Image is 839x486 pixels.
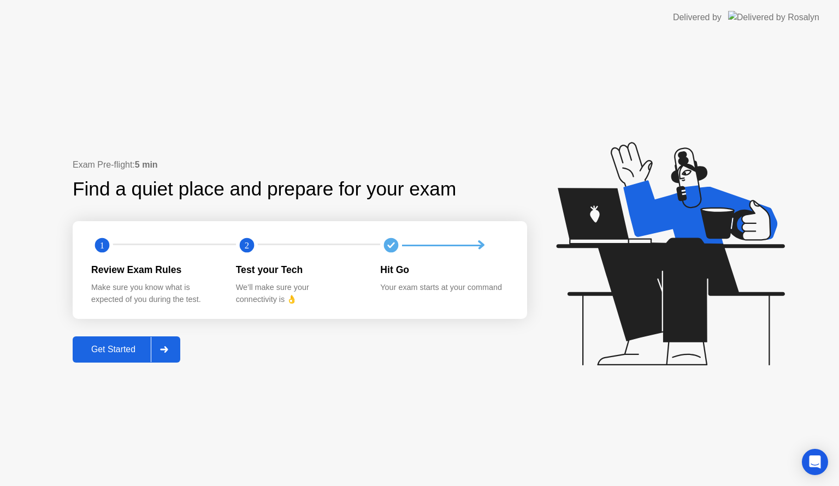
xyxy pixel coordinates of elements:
[73,158,527,171] div: Exam Pre-flight:
[728,11,819,23] img: Delivered by Rosalyn
[91,282,218,305] div: Make sure you know what is expected of you during the test.
[380,282,507,294] div: Your exam starts at your command
[76,345,151,354] div: Get Started
[673,11,722,24] div: Delivered by
[100,240,104,251] text: 1
[236,282,363,305] div: We’ll make sure your connectivity is 👌
[91,263,218,277] div: Review Exam Rules
[73,175,458,204] div: Find a quiet place and prepare for your exam
[802,449,828,475] div: Open Intercom Messenger
[135,160,158,169] b: 5 min
[245,240,249,251] text: 2
[73,336,180,363] button: Get Started
[380,263,507,277] div: Hit Go
[236,263,363,277] div: Test your Tech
